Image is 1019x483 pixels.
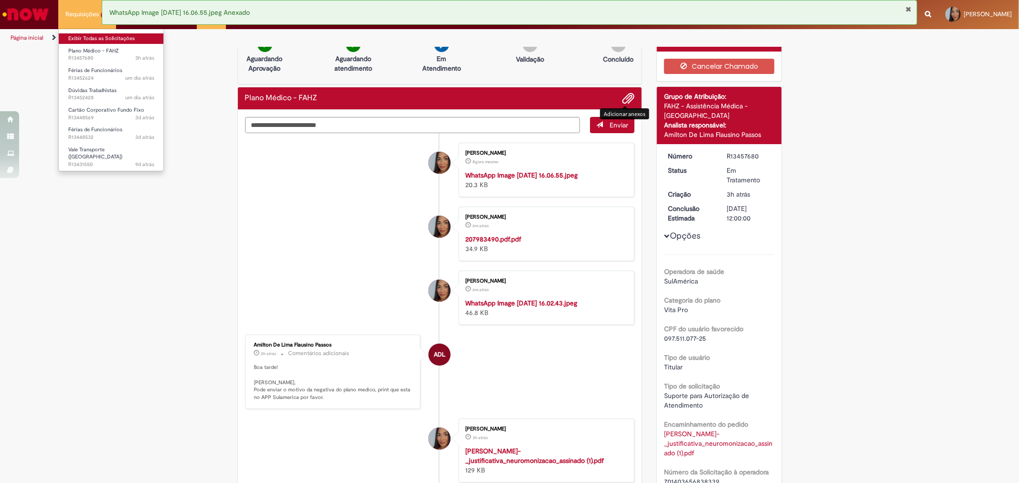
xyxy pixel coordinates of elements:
div: [PERSON_NAME] [465,278,624,284]
p: Validação [516,54,544,64]
a: WhatsApp Image [DATE] 16.06.55.jpeg [465,171,578,179]
dt: Criação [661,189,719,199]
span: R13448532 [68,134,154,141]
dt: Conclusão Estimada [661,204,719,223]
div: Sue Helen Alves Da Cruz [429,216,451,238]
div: Analista responsável: [664,120,774,130]
span: 9d atrás [135,161,154,168]
div: [PERSON_NAME] [465,426,624,432]
span: R13452428 [68,94,154,102]
a: Aberto R13452624 : Férias de Funcionários [59,65,164,83]
textarea: Digite sua mensagem aqui... [245,117,580,133]
button: Enviar [590,117,634,133]
b: Tipo de solicitação [664,382,720,390]
p: Concluído [603,54,633,64]
p: Aguardando atendimento [330,54,376,73]
img: ServiceNow [1,5,50,24]
span: Requisições [65,10,99,19]
span: Férias de Funcionários [68,126,122,133]
b: CPF do usuário favorecido [664,325,743,333]
span: 6m atrás [472,223,489,229]
span: 3d atrás [135,114,154,121]
div: Amilton De Lima Flausino Passos [429,344,451,366]
span: Agora mesmo [472,159,498,165]
span: um dia atrás [125,94,154,101]
span: um dia atrás [125,74,154,82]
span: Vita Pro [664,305,688,314]
time: 28/08/2025 12:50:55 [727,190,750,199]
div: Grupo de Atribuição: [664,92,774,101]
button: Fechar Notificação [906,5,912,13]
a: Exibir Todas as Solicitações [59,33,164,44]
div: Amilton De Lima Flausino Passos [664,130,774,139]
span: Vale Transporte ([GEOGRAPHIC_DATA]) [68,146,122,161]
div: 46.8 KB [465,298,624,317]
span: WhatsApp Image [DATE] 16.06.55.jpeg Anexado [109,8,250,17]
span: Plano Médico - FAHZ [68,47,119,54]
a: Aberto R13448569 : Cartão Corporativo Fundo Fixo [59,105,164,123]
span: [PERSON_NAME] [964,10,1012,18]
div: [DATE] 12:00:00 [727,204,771,223]
a: [PERSON_NAME]-_justificativa_neuromonizacao_assinado (1).pdf [465,447,604,465]
a: WhatsApp Image [DATE] 16.02.43.jpeg [465,299,577,307]
span: Enviar [610,121,628,129]
a: 207983490.pdf.pdf [465,235,521,243]
a: Download de Andre_Luiz_-_justificativa_neuromonizacao_assinado (1).pdf [664,430,772,457]
span: Titular [664,363,683,371]
button: Cancelar Chamado [664,59,774,74]
span: R13448569 [68,114,154,122]
div: Adicionar anexos [600,108,649,119]
time: 27/08/2025 14:02:39 [125,74,154,82]
p: Aguardando Aprovação [242,54,288,73]
span: 3h atrás [727,190,750,199]
time: 28/08/2025 16:11:44 [472,159,498,165]
span: Dúvidas Trabalhistas [68,87,117,94]
span: 3h atrás [135,54,154,62]
span: 3h atrás [472,435,488,441]
span: SulAmérica [664,277,698,285]
dt: Número [661,151,719,161]
time: 28/08/2025 12:50:50 [472,435,488,441]
span: ADL [434,343,445,366]
div: Sue Helen Alves Da Cruz [429,428,451,450]
div: [PERSON_NAME] [465,214,624,220]
span: R13457680 [68,54,154,62]
div: Sue Helen Alves Da Cruz [429,280,451,302]
a: Página inicial [11,34,43,42]
time: 28/08/2025 14:16:54 [261,351,277,357]
div: R13457680 [727,151,771,161]
b: Encaminhamento do pedido [664,420,748,429]
div: FAHZ - Assistência Médica - [GEOGRAPHIC_DATA] [664,101,774,120]
time: 26/08/2025 14:15:23 [135,114,154,121]
ul: Requisições [58,29,164,171]
a: Aberto R13431550 : Vale Transporte (VT) [59,145,164,165]
span: 2h atrás [261,351,277,357]
div: 129 KB [465,446,624,475]
span: Férias de Funcionários [68,67,122,74]
span: 6m atrás [472,287,489,293]
div: Sue Helen Alves Da Cruz [429,152,451,174]
h2: Plano Médico - FAHZ Histórico de tíquete [245,94,318,103]
span: R13431550 [68,161,154,168]
span: 3d atrás [135,134,154,141]
b: Número da Solicitação à operadora [664,468,769,476]
div: Amilton De Lima Flausino Passos [254,342,413,348]
span: 097.511.077-25 [664,334,706,343]
time: 28/08/2025 12:50:58 [135,54,154,62]
div: [PERSON_NAME] [465,150,624,156]
span: 6 [101,11,109,19]
button: Adicionar anexos [622,92,634,105]
span: Suporte para Autorização de Atendimento [664,391,751,409]
time: 27/08/2025 13:27:06 [125,94,154,101]
small: Comentários adicionais [289,349,350,357]
div: Em Tratamento [727,166,771,185]
b: Operadora de saúde [664,267,724,276]
time: 28/08/2025 16:05:48 [472,287,489,293]
a: Aberto R13457680 : Plano Médico - FAHZ [59,46,164,63]
div: 28/08/2025 12:50:55 [727,189,771,199]
span: Cartão Corporativo Fundo Fixo [68,106,144,114]
dt: Status [661,166,719,175]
